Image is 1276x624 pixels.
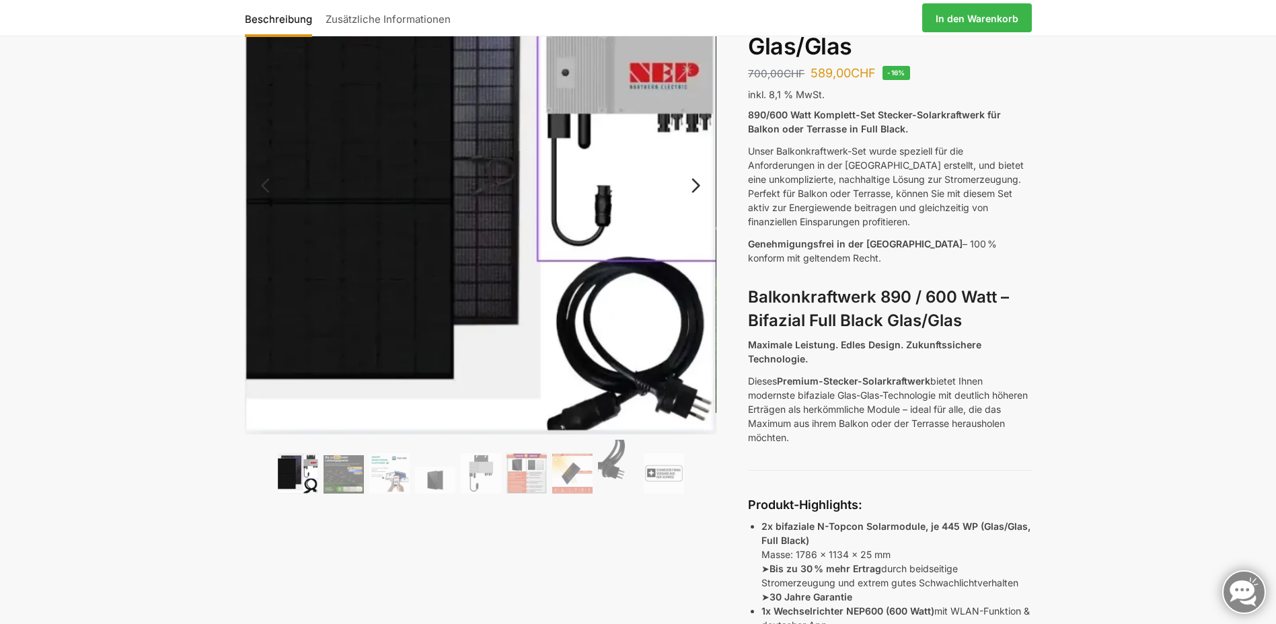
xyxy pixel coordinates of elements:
[748,144,1031,229] p: Unser Balkonkraftwerk-Set wurde speziell für die Anforderungen in der [GEOGRAPHIC_DATA] erstellt,...
[777,375,930,387] strong: Premium-Stecker-Solarkraftwerk
[748,238,963,249] span: Genehmigungsfrei in der [GEOGRAPHIC_DATA]
[319,2,457,34] a: Zusätzliche Informationen
[748,67,804,80] bdi: 700,00
[748,89,825,100] span: inkl. 8,1 % MwSt.
[922,3,1032,33] a: In den Warenkorb
[851,66,876,80] span: CHF
[883,66,910,80] span: -16%
[770,563,881,574] strong: Bis zu 30 % mehr Ertrag
[598,440,638,494] img: Anschlusskabel-3meter_schweizer-stecker
[369,453,410,494] img: Balkonkraftwerk 890/600 Watt bificial Glas/Glas – Bild 3
[552,453,593,494] img: Bificial 30 % mehr Leistung
[761,605,934,617] strong: 1x Wechselrichter NEP600 (600 Watt)
[811,66,876,80] bdi: 589,00
[784,67,804,80] span: CHF
[761,520,1030,546] strong: 2x bifaziale N-Topcon Solarmodule, je 445 WP (Glas/Glas, Full Black)
[748,498,862,512] strong: Produkt-Highlights:
[245,2,319,34] a: Beschreibung
[748,238,997,264] span: – 100 % konform mit geltendem Recht.
[506,453,547,494] img: Bificial im Vergleich zu billig Modulen
[278,453,318,494] img: Bificiales Hochleistungsmodul
[748,109,1001,134] strong: 890/600 Watt Komplett-Set Stecker-Solarkraftwerk für Balkon oder Terrasse in Full Black.
[761,519,1031,604] p: Masse: 1786 x 1134 x 25 mm ➤ durch beidseitige Stromerzeugung und extrem gutes Schwachlichtverhal...
[748,339,981,364] strong: Maximale Leistung. Edles Design. Zukunftssichere Technologie.
[324,455,364,494] img: Balkonkraftwerk 890/600 Watt bificial Glas/Glas – Bild 2
[644,453,684,494] img: Balkonkraftwerk 890/600 Watt bificial Glas/Glas – Bild 9
[748,287,1009,330] strong: Balkonkraftwerk 890 / 600 Watt – Bifazial Full Black Glas/Glas
[748,374,1031,444] p: Dieses bietet Ihnen modernste bifaziale Glas-Glas-Technologie mit deutlich höheren Erträgen als h...
[415,467,455,494] img: Maysun
[461,453,501,494] img: Balkonkraftwerk 890/600 Watt bificial Glas/Glas – Bild 5
[770,591,852,602] strong: 30 Jahre Garantie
